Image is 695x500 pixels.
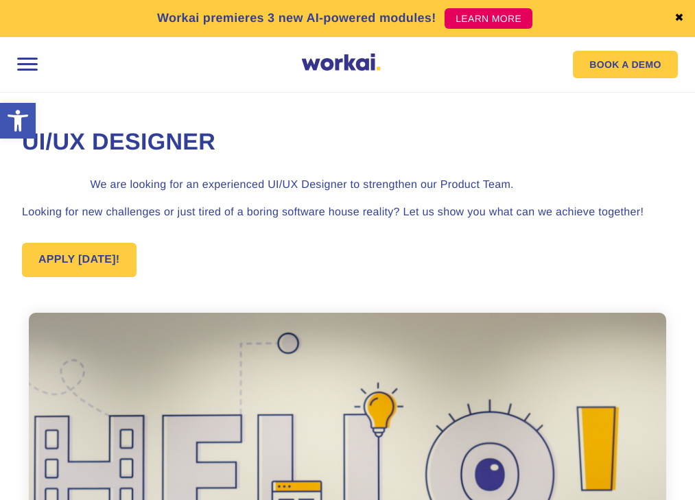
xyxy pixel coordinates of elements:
[22,204,673,221] p: Looking for new challenges or just tired of a boring software house reality? Let us show you what...
[22,243,137,277] a: APPLY [DATE]!
[157,9,436,27] p: Workai premieres 3 new AI-powered modules!
[445,8,532,29] a: LEARN MORE
[674,13,684,24] a: ✖
[22,127,673,158] h1: UI/UX Designer
[90,177,604,193] h3: We are looking for an experienced UI/UX Designer to strengthen our Product Team.
[573,51,677,78] a: BOOK A DEMO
